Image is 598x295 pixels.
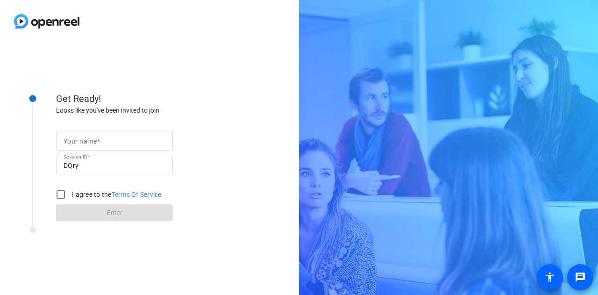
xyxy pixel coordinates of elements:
a: Terms Of Service [112,191,162,198]
div: Get Ready! [56,92,243,106]
div: Looks like you've been invited to join [56,106,243,115]
mat-label: Session ID [64,154,87,159]
mat-icon: message [575,272,586,283]
mat-label: Your name [64,137,97,145]
label: I agree to the [70,190,162,199]
mat-icon: accessibility [544,272,555,283]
